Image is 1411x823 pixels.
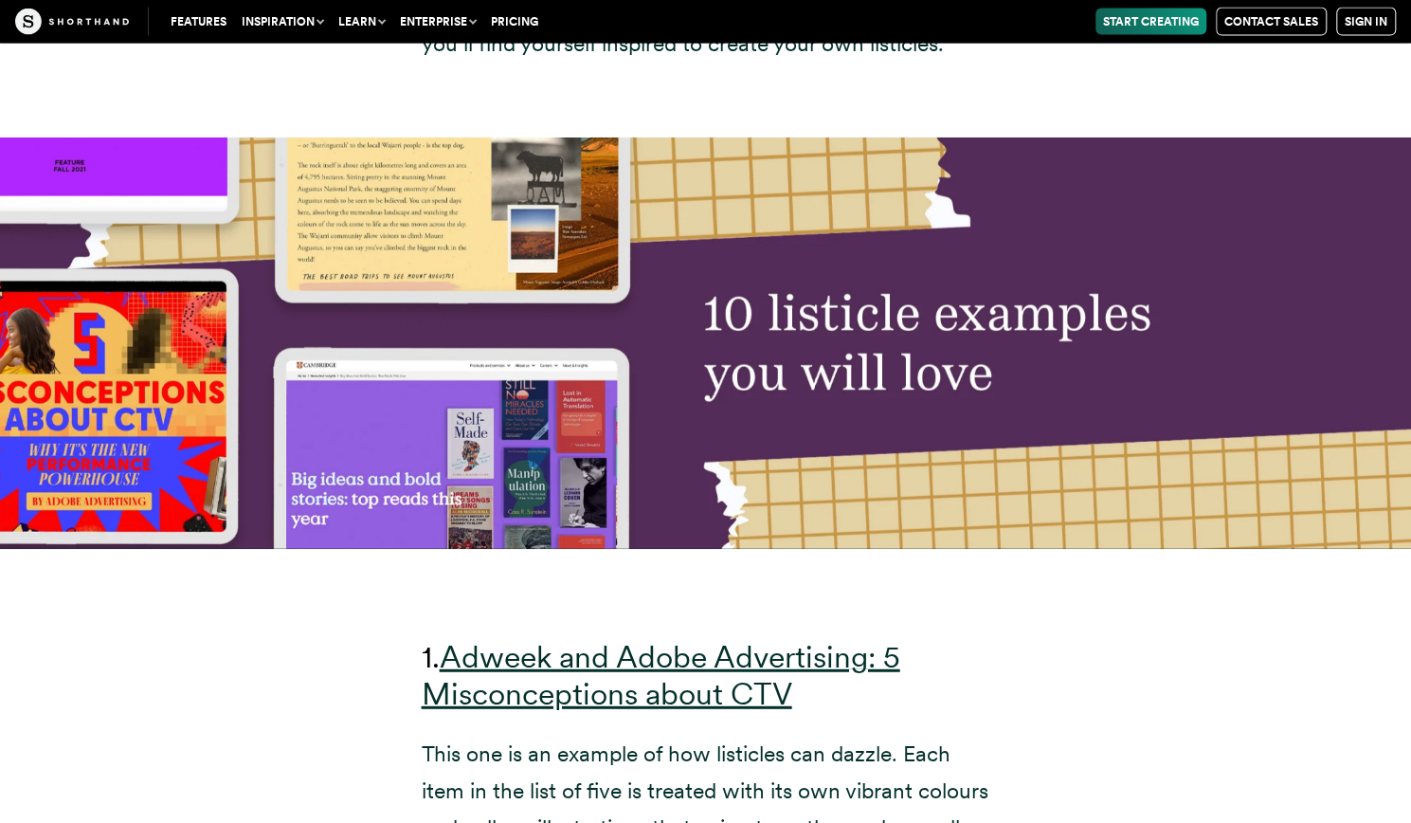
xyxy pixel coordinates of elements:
[163,9,234,35] a: Features
[422,638,440,675] span: 1.
[392,9,483,35] button: Enterprise
[1216,8,1327,36] a: Contact Sales
[331,9,392,35] button: Learn
[1336,8,1396,36] a: Sign in
[15,9,129,35] img: The Craft
[422,638,900,712] a: Adweek and Adobe Advertising: 5 Misconceptions about CTV
[234,9,331,35] button: Inspiration
[483,9,546,35] a: Pricing
[1095,9,1206,35] a: Start Creating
